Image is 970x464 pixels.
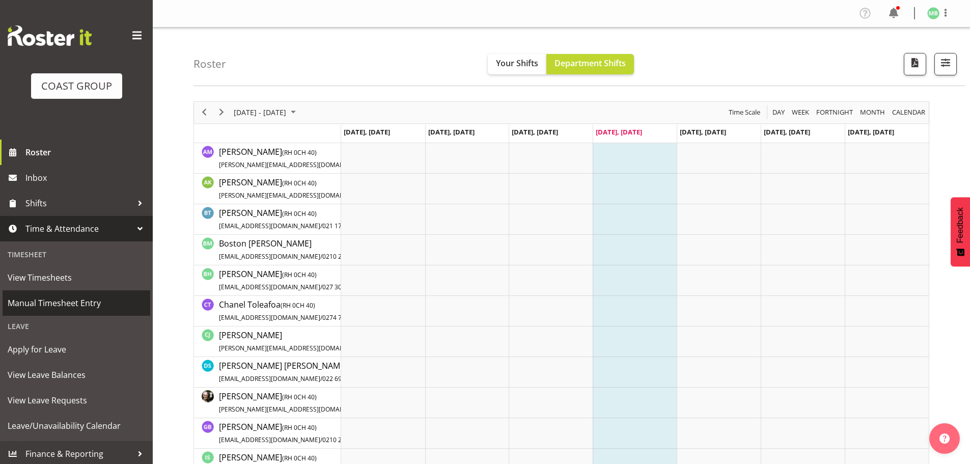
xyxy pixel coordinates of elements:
a: [PERSON_NAME][PERSON_NAME][EMAIL_ADDRESS][DOMAIN_NAME] [219,329,409,353]
span: ( CH 40) [281,301,315,310]
span: Time Scale [728,106,761,119]
span: Department Shifts [555,58,626,69]
span: Finance & Reporting [25,446,132,461]
span: 027 309 9306 [322,283,361,291]
span: [PERSON_NAME] [219,146,409,170]
span: [PERSON_NAME] [219,207,361,231]
span: [DATE], [DATE] [848,127,894,137]
a: Chanel Toleafoa(RH 0CH 40)[EMAIL_ADDRESS][DOMAIN_NAME]/0274 748 935 [219,298,361,323]
button: Filter Shifts [934,53,957,75]
span: / [320,222,322,230]
td: Darren Shiu Lun Lau resource [194,357,341,388]
span: ( CH 40) [282,270,317,279]
span: Time & Attendance [25,221,132,236]
span: RH 0 [284,393,297,401]
span: calendar [891,106,926,119]
span: [DATE], [DATE] [344,127,390,137]
span: / [320,374,322,383]
span: Feedback [956,207,965,243]
span: View Timesheets [8,270,145,285]
span: / [320,283,322,291]
div: Timesheet [3,244,150,265]
td: Craig Jenkins resource [194,326,341,357]
button: Month [891,106,927,119]
span: [PERSON_NAME][EMAIL_ADDRESS][DOMAIN_NAME] [219,344,368,352]
td: Gene Burton resource [194,418,341,449]
span: Week [791,106,810,119]
a: Leave/Unavailability Calendar [3,413,150,439]
span: Inbox [25,170,148,185]
button: Previous [198,106,211,119]
span: RH 0 [284,209,297,218]
span: [EMAIL_ADDRESS][DOMAIN_NAME] [219,252,320,261]
span: Boston [PERSON_NAME] [219,238,365,261]
span: Your Shifts [496,58,538,69]
span: [PERSON_NAME] [219,268,361,292]
span: / [320,313,322,322]
span: [PERSON_NAME] [219,421,365,445]
span: ( CH 40) [282,179,317,187]
span: RH 0 [284,179,297,187]
td: Bryan Humprhries resource [194,265,341,296]
button: Timeline Month [858,106,887,119]
span: [DATE], [DATE] [680,127,726,137]
button: Time Scale [727,106,762,119]
span: [PERSON_NAME][EMAIL_ADDRESS][DOMAIN_NAME] [219,191,368,200]
span: RH 0 [284,423,297,432]
img: Rosterit website logo [8,25,92,46]
div: Leave [3,316,150,337]
span: RH 0 [283,301,296,310]
span: [PERSON_NAME] [PERSON_NAME] [219,360,382,384]
button: September 2025 [232,106,300,119]
span: Day [771,106,786,119]
td: Boston Morgan-Horan resource [194,235,341,265]
a: [PERSON_NAME](RH 0CH 40)[EMAIL_ADDRESS][DOMAIN_NAME]/027 309 9306 [219,268,361,292]
a: View Leave Requests [3,388,150,413]
span: [DATE], [DATE] [512,127,558,137]
div: September 15 - 21, 2025 [230,102,302,123]
span: 0210 289 5915 [322,252,365,261]
span: Apply for Leave [8,342,145,357]
a: Manual Timesheet Entry [3,290,150,316]
a: View Timesheets [3,265,150,290]
td: Andrew McFadzean resource [194,143,341,174]
button: Download a PDF of the roster according to the set date range. [904,53,926,75]
span: Chanel Toleafoa [219,299,361,322]
span: [PERSON_NAME] [219,177,405,200]
span: ( CH 40) [282,148,317,157]
span: [DATE], [DATE] [596,127,642,137]
a: [PERSON_NAME](RH 0CH 40)[PERSON_NAME][EMAIL_ADDRESS][DOMAIN_NAME] [219,176,405,201]
span: Leave/Unavailability Calendar [8,418,145,433]
span: 0274 748 935 [322,313,361,322]
span: View Leave Requests [8,393,145,408]
button: Timeline Week [790,106,811,119]
a: [PERSON_NAME](RH 0CH 40)[PERSON_NAME][EMAIL_ADDRESS][DOMAIN_NAME] [219,390,405,415]
img: help-xxl-2.png [939,433,950,444]
span: [DATE], [DATE] [428,127,475,137]
a: View Leave Balances [3,362,150,388]
button: Your Shifts [488,54,546,74]
span: ( CH 40) [282,423,317,432]
a: [PERSON_NAME] [PERSON_NAME][EMAIL_ADDRESS][DOMAIN_NAME]/022 695 2670 [219,360,382,384]
span: Roster [25,145,148,160]
div: previous period [196,102,213,123]
button: Department Shifts [546,54,634,74]
button: Fortnight [815,106,855,119]
img: mike-bullock1158.jpg [927,7,939,19]
h4: Roster [193,58,226,70]
a: [PERSON_NAME](RH 0CH 40)[PERSON_NAME][EMAIL_ADDRESS][DOMAIN_NAME] [219,146,409,170]
span: [DATE] - [DATE] [233,106,287,119]
span: ( CH 40) [282,209,317,218]
button: Timeline Day [771,106,787,119]
span: / [320,252,322,261]
div: next period [213,102,230,123]
span: [PERSON_NAME] [219,391,405,414]
span: Shifts [25,196,132,211]
td: Dayle Eathorne resource [194,388,341,418]
span: [PERSON_NAME] [219,330,409,353]
span: [EMAIL_ADDRESS][DOMAIN_NAME] [219,283,320,291]
span: ( CH 40) [282,393,317,401]
span: ( CH 40) [282,454,317,462]
button: Next [215,106,229,119]
span: [EMAIL_ADDRESS][DOMAIN_NAME] [219,374,320,383]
